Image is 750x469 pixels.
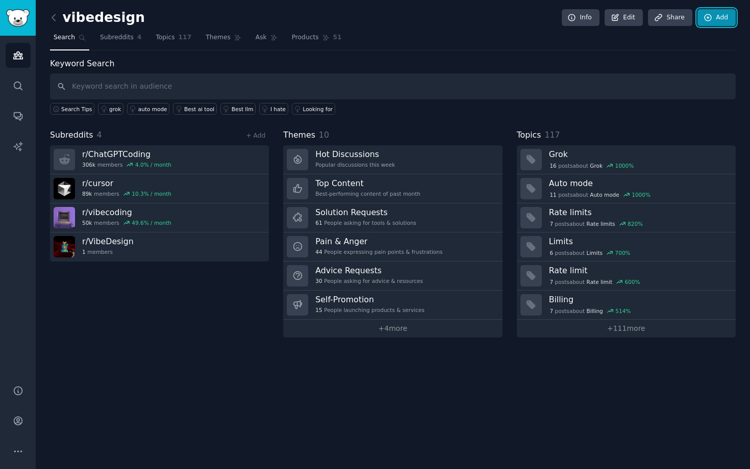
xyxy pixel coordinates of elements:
[206,33,231,42] span: Themes
[50,174,269,203] a: r/cursor89kmembers10.3% / month
[315,178,420,189] h3: Top Content
[562,9,599,27] a: Info
[315,207,416,218] h3: Solution Requests
[549,294,729,305] h3: Billing
[82,248,134,255] div: members
[628,220,643,227] div: 820 %
[270,106,286,113] div: I hate
[615,249,631,256] div: 700 %
[82,219,92,226] span: 50k
[50,73,736,99] input: Keyword search in audience
[549,190,652,199] div: post s about
[54,178,75,199] img: cursor
[315,248,442,255] div: People expressing pain points & frustrations
[549,178,729,189] h3: Auto mode
[82,178,171,189] h3: r/ cursor
[315,219,322,226] span: 61
[303,106,333,113] div: Looking for
[315,149,395,160] h3: Hot Discussions
[315,236,442,247] h3: Pain & Anger
[54,207,75,228] img: vibecoding
[82,161,171,168] div: members
[333,33,342,42] span: 51
[100,33,134,42] span: Subreddits
[202,30,245,50] a: Themes
[632,191,651,198] div: 1000 %
[259,103,288,115] a: I hate
[54,236,75,257] img: VibeDesign
[549,306,632,316] div: post s about
[132,219,171,226] div: 49.6 % / month
[82,190,92,197] span: 89k
[590,191,619,198] span: Auto mode
[517,262,736,291] a: Rate limit7postsaboutRate limit600%
[605,9,643,27] a: Edit
[50,59,114,68] label: Keyword Search
[315,161,395,168] div: Popular discussions this week
[544,130,560,140] span: 117
[50,232,269,262] a: r/VibeDesign1members
[517,232,736,262] a: Limits6postsaboutLimits700%
[6,9,30,27] img: GummySearch logo
[549,149,729,160] h3: Grok
[135,161,171,168] div: 4.0 % / month
[319,130,329,140] span: 10
[292,103,335,115] a: Looking for
[96,30,145,50] a: Subreddits4
[587,307,603,315] span: Billing
[220,103,256,115] a: Best llm
[50,10,145,26] h2: vibedesign
[283,320,502,337] a: +4more
[315,306,424,314] div: People launching products & services
[50,30,89,50] a: Search
[625,278,640,285] div: 600 %
[517,174,736,203] a: Auto mode11postsaboutAuto mode1000%
[127,103,169,115] a: auto mode
[283,262,502,291] a: Advice Requests30People asking for advice & resources
[315,248,322,255] span: 44
[549,307,553,315] span: 7
[549,219,644,228] div: post s about
[549,278,553,285] span: 7
[173,103,217,115] a: Best ai tool
[152,30,195,50] a: Topics117
[517,203,736,232] a: Rate limits7postsaboutRate limits820%
[283,232,502,262] a: Pain & Anger44People expressing pain points & frustrations
[97,130,102,140] span: 4
[549,207,729,218] h3: Rate limits
[82,236,134,247] h3: r/ VibeDesign
[549,249,553,256] span: 6
[179,33,192,42] span: 117
[615,307,631,315] div: 514 %
[549,265,729,276] h3: Rate limit
[315,277,322,284] span: 30
[184,106,214,113] div: Best ai tool
[590,162,603,169] span: Grok
[50,103,94,115] button: Search Tips
[232,106,254,113] div: Best llm
[315,306,322,314] span: 15
[315,219,416,226] div: People asking for tools & solutions
[549,220,553,227] span: 7
[283,145,502,174] a: Hot DiscussionsPopular discussions this week
[549,277,641,286] div: post s about
[50,203,269,232] a: r/vibecoding50kmembers49.6% / month
[549,236,729,247] h3: Limits
[517,291,736,320] a: Billing7postsaboutBilling514%
[82,149,171,160] h3: r/ ChatGPTCoding
[138,106,167,113] div: auto mode
[50,145,269,174] a: r/ChatGPTCoding306kmembers4.0% / month
[549,191,556,198] span: 11
[587,220,615,227] span: Rate limits
[315,277,423,284] div: People asking for advice & resources
[549,162,556,169] span: 16
[315,294,424,305] h3: Self-Promotion
[256,33,267,42] span: Ask
[82,161,95,168] span: 306k
[587,249,603,256] span: Limits
[82,219,171,226] div: members
[283,129,315,142] span: Themes
[82,207,171,218] h3: r/ vibecoding
[283,174,502,203] a: Top ContentBest-performing content of past month
[61,106,92,113] span: Search Tips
